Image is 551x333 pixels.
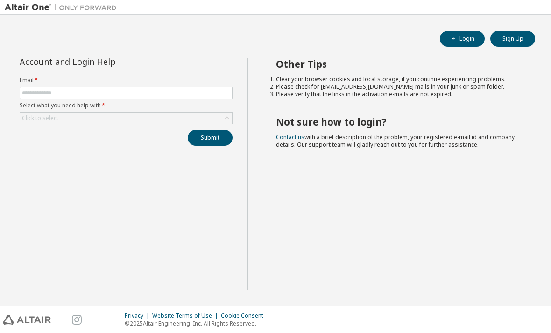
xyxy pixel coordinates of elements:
div: Click to select [20,113,232,124]
span: with a brief description of the problem, your registered e-mail id and company details. Our suppo... [276,133,515,149]
img: altair_logo.svg [3,315,51,325]
h2: Not sure how to login? [276,116,519,128]
h2: Other Tips [276,58,519,70]
div: Cookie Consent [221,312,269,319]
img: instagram.svg [72,315,82,325]
button: Login [440,31,485,47]
div: Privacy [125,312,152,319]
p: © 2025 Altair Engineering, Inc. All Rights Reserved. [125,319,269,327]
li: Please verify that the links in the activation e-mails are not expired. [276,91,519,98]
label: Select what you need help with [20,102,233,109]
button: Submit [188,130,233,146]
img: Altair One [5,3,121,12]
button: Sign Up [490,31,535,47]
li: Please check for [EMAIL_ADDRESS][DOMAIN_NAME] mails in your junk or spam folder. [276,83,519,91]
li: Clear your browser cookies and local storage, if you continue experiencing problems. [276,76,519,83]
div: Website Terms of Use [152,312,221,319]
div: Click to select [22,114,58,122]
div: Account and Login Help [20,58,190,65]
label: Email [20,77,233,84]
a: Contact us [276,133,304,141]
